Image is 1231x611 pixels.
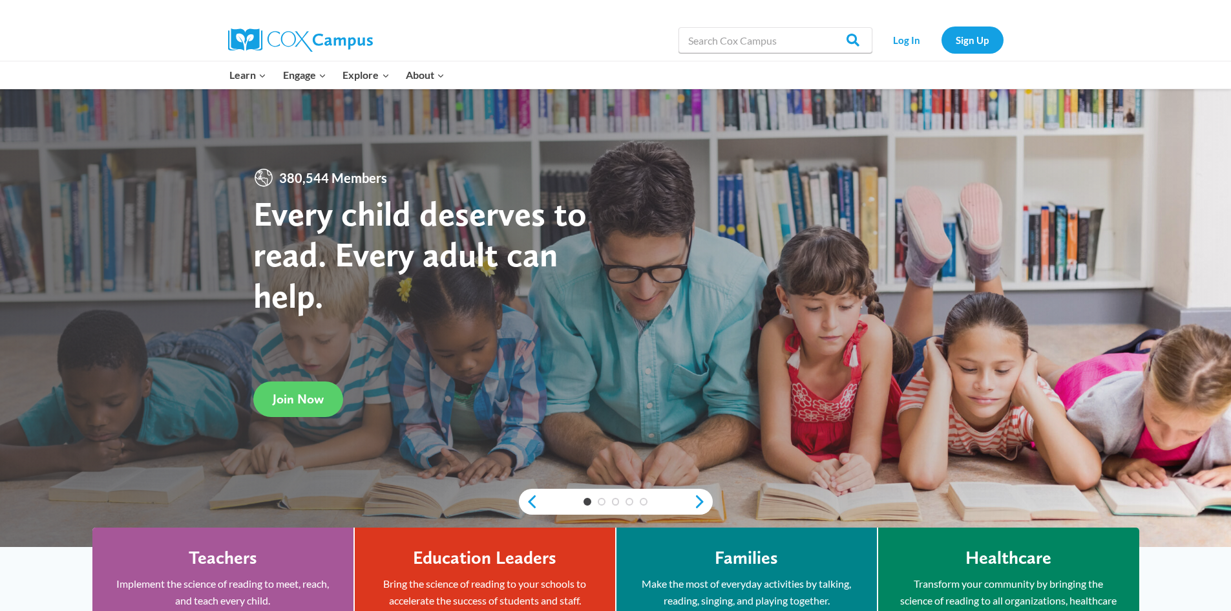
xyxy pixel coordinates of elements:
[342,67,389,83] span: Explore
[222,61,453,89] nav: Primary Navigation
[274,167,392,188] span: 380,544 Members
[112,575,334,608] p: Implement the science of reading to meet, reach, and teach every child.
[413,547,556,569] h4: Education Leaders
[626,498,633,506] a: 4
[228,28,373,52] img: Cox Campus
[229,67,266,83] span: Learn
[636,575,857,608] p: Make the most of everyday activities by talking, reading, singing, and playing together.
[283,67,326,83] span: Engage
[253,193,587,316] strong: Every child deserves to read. Every adult can help.
[679,27,872,53] input: Search Cox Campus
[253,381,343,417] a: Join Now
[640,498,647,506] a: 5
[879,27,935,53] a: Log In
[374,575,596,608] p: Bring the science of reading to your schools to accelerate the success of students and staff.
[693,494,713,509] a: next
[612,498,620,506] a: 3
[965,547,1051,569] h4: Healthcare
[942,27,1004,53] a: Sign Up
[519,489,713,515] div: content slider buttons
[519,494,538,509] a: previous
[879,27,1004,53] nav: Secondary Navigation
[584,498,591,506] a: 1
[189,547,257,569] h4: Teachers
[273,391,324,407] span: Join Now
[406,67,445,83] span: About
[715,547,778,569] h4: Families
[598,498,605,506] a: 2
